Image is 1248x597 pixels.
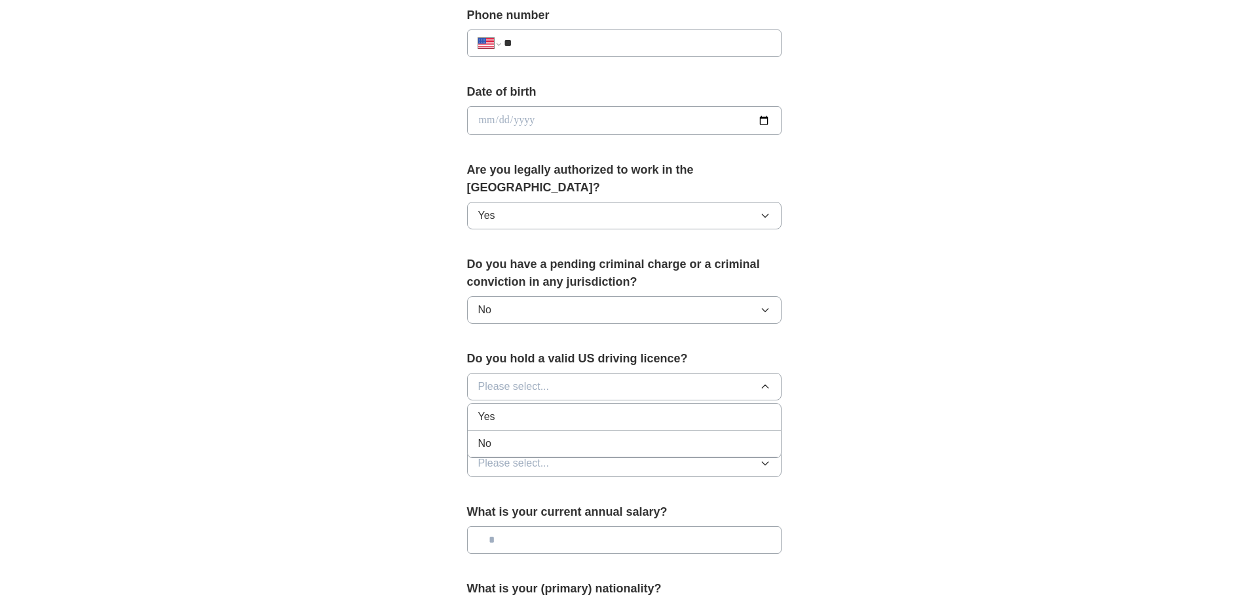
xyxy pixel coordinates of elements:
[478,409,495,425] span: Yes
[467,256,782,291] label: Do you have a pending criminal charge or a criminal conviction in any jurisdiction?
[478,379,550,395] span: Please select...
[467,83,782,101] label: Date of birth
[467,503,782,521] label: What is your current annual salary?
[467,7,782,24] label: Phone number
[467,373,782,400] button: Please select...
[478,455,550,471] span: Please select...
[478,208,495,223] span: Yes
[478,302,491,318] span: No
[467,296,782,324] button: No
[467,202,782,229] button: Yes
[467,350,782,368] label: Do you hold a valid US driving licence?
[467,161,782,197] label: Are you legally authorized to work in the [GEOGRAPHIC_DATA]?
[467,450,782,477] button: Please select...
[478,436,491,452] span: No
